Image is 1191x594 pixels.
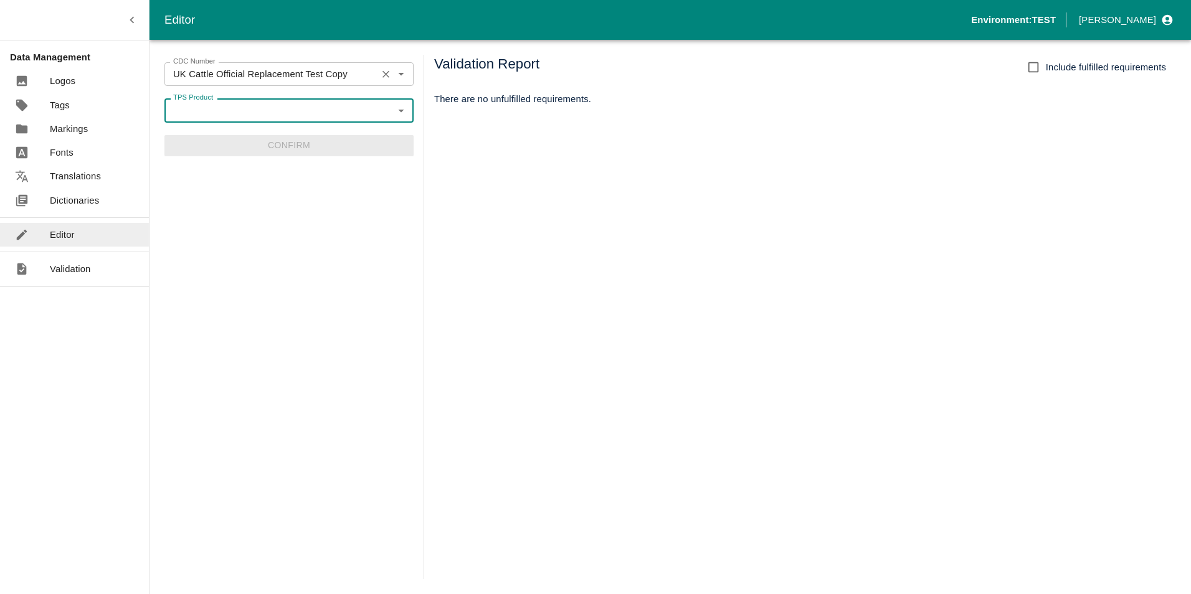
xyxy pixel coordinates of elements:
[377,66,394,83] button: Clear
[971,13,1056,27] p: Environment: TEST
[434,92,1166,106] p: There are no unfulfilled requirements.
[50,122,88,136] p: Markings
[164,11,971,29] div: Editor
[50,262,91,276] p: Validation
[1074,9,1176,31] button: profile
[10,50,149,64] p: Data Management
[50,74,75,88] p: Logos
[50,98,70,112] p: Tags
[50,146,74,159] p: Fonts
[393,66,409,82] button: Open
[1079,13,1156,27] p: [PERSON_NAME]
[50,194,99,207] p: Dictionaries
[50,169,101,183] p: Translations
[1046,60,1166,74] span: Include fulfilled requirements
[50,228,75,242] p: Editor
[173,93,213,103] label: TPS Product
[393,102,409,118] button: Open
[434,55,539,80] h5: Validation Report
[173,57,216,67] label: CDC Number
